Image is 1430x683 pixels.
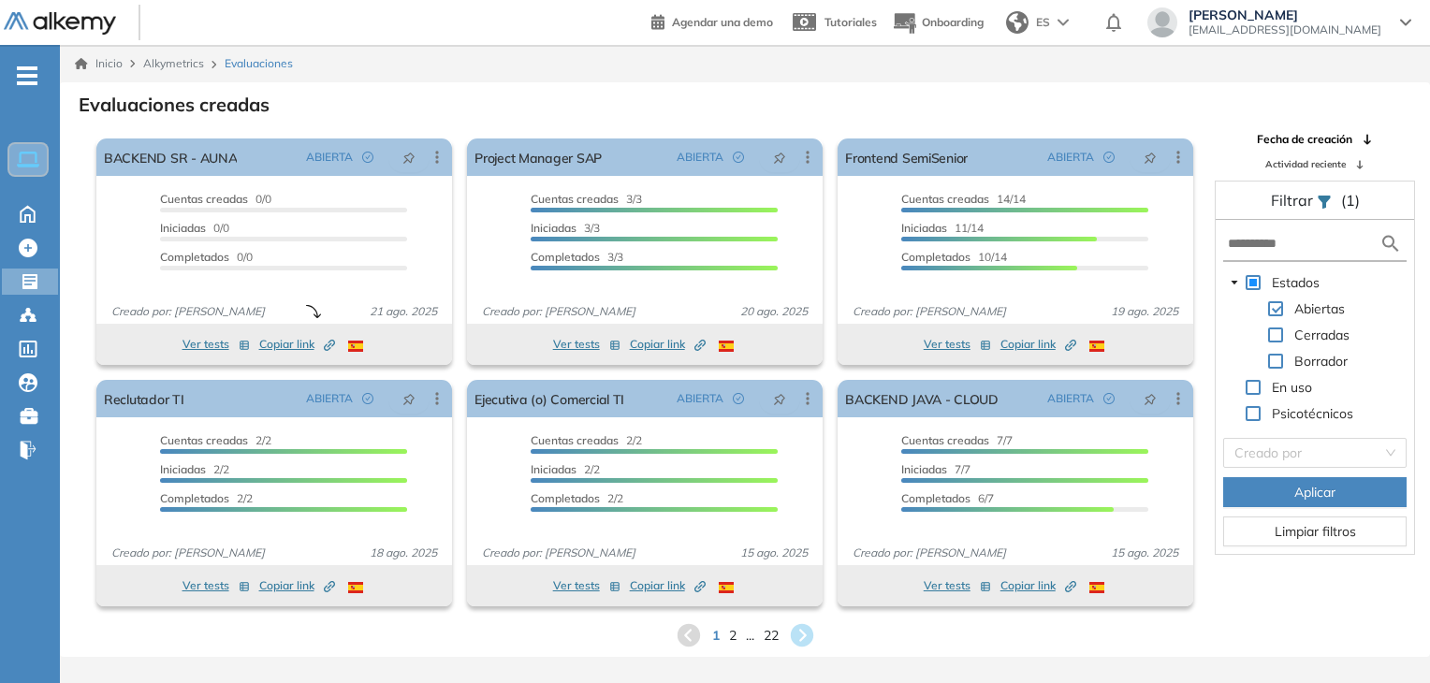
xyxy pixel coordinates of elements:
[901,491,970,505] span: Completados
[677,390,723,407] span: ABIERTA
[259,577,335,594] span: Copiar link
[719,341,734,352] img: ESP
[1130,142,1171,172] button: pushpin
[362,152,373,163] span: check-circle
[1268,271,1323,294] span: Estados
[733,152,744,163] span: check-circle
[1341,189,1360,211] span: (1)
[160,433,271,447] span: 2/2
[1291,298,1349,320] span: Abiertas
[672,15,773,29] span: Agendar una demo
[1047,390,1094,407] span: ABIERTA
[531,433,619,447] span: Cuentas creadas
[901,462,970,476] span: 7/7
[924,333,991,356] button: Ver tests
[474,138,602,176] a: Project Manager SAP
[259,333,335,356] button: Copiar link
[1272,405,1353,422] span: Psicotécnicos
[182,333,250,356] button: Ver tests
[901,221,984,235] span: 11/14
[17,74,37,78] i: -
[1275,521,1356,542] span: Limpiar filtros
[651,9,773,32] a: Agendar una demo
[1291,350,1351,372] span: Borrador
[362,545,445,561] span: 18 ago. 2025
[892,3,984,43] button: Onboarding
[531,462,600,476] span: 2/2
[901,433,989,447] span: Cuentas creadas
[104,138,237,176] a: BACKEND SR - AUNA
[729,626,737,646] span: 2
[1089,582,1104,593] img: ESP
[901,491,994,505] span: 6/7
[1144,391,1157,406] span: pushpin
[531,462,576,476] span: Iniciadas
[845,545,1014,561] span: Creado por: [PERSON_NAME]
[474,545,643,561] span: Creado por: [PERSON_NAME]
[79,94,270,116] h3: Evaluaciones creadas
[1271,191,1317,210] span: Filtrar
[474,303,643,320] span: Creado por: [PERSON_NAME]
[160,192,271,206] span: 0/0
[824,15,877,29] span: Tutoriales
[306,390,353,407] span: ABIERTA
[630,574,706,597] button: Copiar link
[1103,545,1186,561] span: 15 ago. 2025
[1189,22,1381,37] span: [EMAIL_ADDRESS][DOMAIN_NAME]
[630,336,706,353] span: Copiar link
[1000,577,1076,594] span: Copiar link
[259,574,335,597] button: Copiar link
[1223,516,1407,546] button: Limpiar filtros
[1257,131,1352,148] span: Fecha de creación
[764,626,779,646] span: 22
[1103,152,1115,163] span: check-circle
[733,545,815,561] span: 15 ago. 2025
[733,303,815,320] span: 20 ago. 2025
[1223,477,1407,507] button: Aplicar
[845,138,968,176] a: Frontend SemiSenior
[901,192,1026,206] span: 14/14
[1294,353,1348,370] span: Borrador
[630,333,706,356] button: Copiar link
[1294,327,1350,343] span: Cerradas
[531,221,600,235] span: 3/3
[160,250,229,264] span: Completados
[225,55,293,72] span: Evaluaciones
[746,626,754,646] span: ...
[362,393,373,404] span: check-circle
[1036,14,1050,31] span: ES
[531,221,576,235] span: Iniciadas
[901,221,947,235] span: Iniciadas
[924,574,991,597] button: Ver tests
[901,433,1013,447] span: 7/7
[1294,300,1345,317] span: Abiertas
[143,56,204,70] span: Alkymetrics
[75,55,123,72] a: Inicio
[160,192,248,206] span: Cuentas creadas
[160,221,206,235] span: Iniciadas
[402,150,416,165] span: pushpin
[160,491,253,505] span: 2/2
[531,433,642,447] span: 2/2
[362,303,445,320] span: 21 ago. 2025
[677,149,723,166] span: ABIERTA
[1268,402,1357,425] span: Psicotécnicos
[1294,482,1335,502] span: Aplicar
[553,574,620,597] button: Ver tests
[160,462,229,476] span: 2/2
[160,250,253,264] span: 0/0
[1089,341,1104,352] img: ESP
[306,149,353,166] span: ABIERTA
[901,192,989,206] span: Cuentas creadas
[4,12,116,36] img: Logo
[1103,393,1115,404] span: check-circle
[160,462,206,476] span: Iniciadas
[1265,157,1346,171] span: Actividad reciente
[160,221,229,235] span: 0/0
[553,333,620,356] button: Ver tests
[1272,379,1312,396] span: En uso
[901,462,947,476] span: Iniciadas
[712,626,720,646] span: 1
[1291,324,1353,346] span: Cerradas
[845,303,1014,320] span: Creado por: [PERSON_NAME]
